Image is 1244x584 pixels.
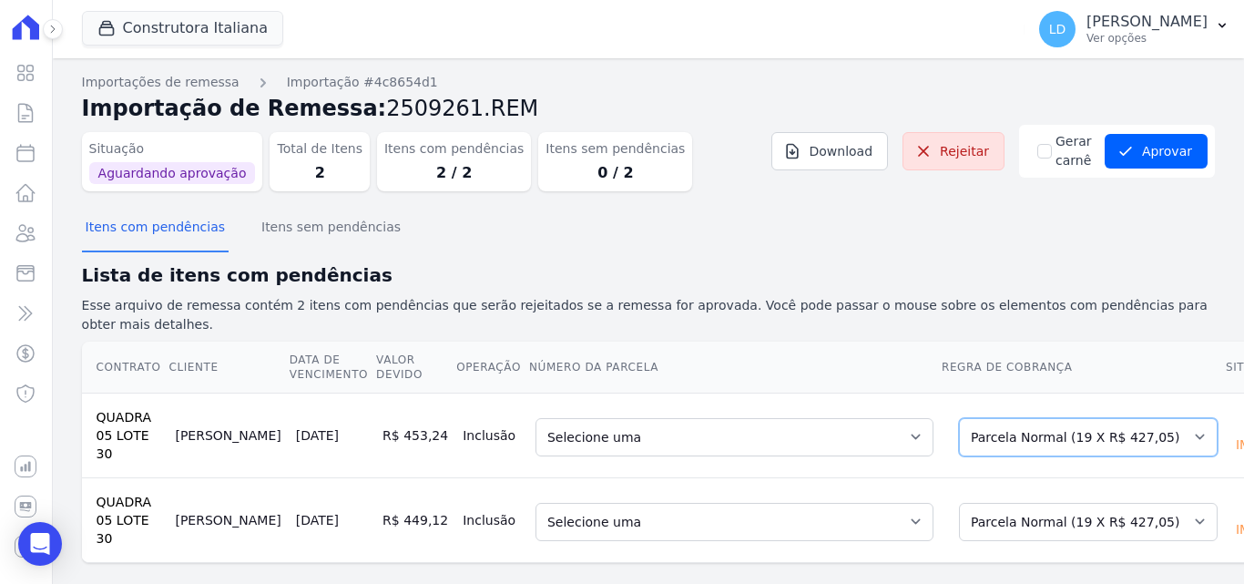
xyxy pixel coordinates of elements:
[941,342,1225,394] th: Regra de Cobrança
[289,393,375,477] td: [DATE]
[375,393,455,477] td: R$ 453,24
[258,205,404,252] button: Itens sem pendências
[89,162,256,184] span: Aguardando aprovação
[82,92,1215,125] h2: Importação de Remessa:
[386,96,538,121] span: 2509261.REM
[82,296,1215,334] p: Esse arquivo de remessa contém 2 itens com pendências que serão rejeitados se a remessa for aprov...
[546,139,685,159] dt: Itens sem pendências
[82,261,1215,289] h2: Lista de itens com pendências
[97,495,151,546] a: QUADRA 05 LOTE 30
[1086,31,1208,46] p: Ver opções
[287,73,438,92] a: Importação #4c8654d1
[277,162,362,184] dd: 2
[455,393,528,477] td: Inclusão
[546,162,685,184] dd: 0 / 2
[902,132,1004,170] a: Rejeitar
[277,139,362,159] dt: Total de Itens
[375,477,455,562] td: R$ 449,12
[528,342,941,394] th: Número da Parcela
[82,73,240,92] a: Importações de remessa
[97,410,151,461] a: QUADRA 05 LOTE 30
[771,132,888,170] a: Download
[89,139,256,159] dt: Situação
[384,139,524,159] dt: Itens com pendências
[455,477,528,562] td: Inclusão
[375,342,455,394] th: Valor devido
[1105,134,1208,169] button: Aprovar
[1086,13,1208,31] p: [PERSON_NAME]
[1049,23,1066,36] span: LD
[1025,4,1244,55] button: LD [PERSON_NAME] Ver opções
[384,162,524,184] dd: 2 / 2
[1055,132,1094,170] label: Gerar carnê
[82,205,229,252] button: Itens com pendências
[18,522,62,566] div: Open Intercom Messenger
[289,342,375,394] th: Data de Vencimento
[168,342,288,394] th: Cliente
[289,477,375,562] td: [DATE]
[168,393,288,477] td: [PERSON_NAME]
[82,73,1215,92] nav: Breadcrumb
[168,477,288,562] td: [PERSON_NAME]
[455,342,528,394] th: Operação
[82,342,168,394] th: Contrato
[82,11,283,46] button: Construtora Italiana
